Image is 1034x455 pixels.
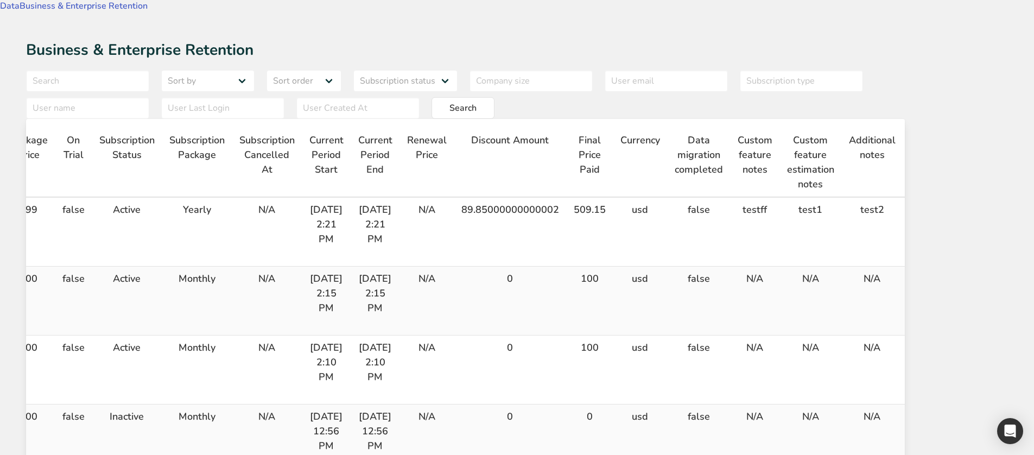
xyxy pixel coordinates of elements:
td: 89.85000000000002 [454,198,566,267]
td: false [667,198,730,267]
td: N/A [399,267,454,336]
td: Active [92,198,162,267]
td: false [667,267,730,336]
td: Monthly [162,336,232,405]
input: User Last Login [161,97,284,119]
td: 100 [2,336,55,405]
span: Data migration completed [675,133,723,177]
td: test1 [779,198,841,267]
td: 100 [566,336,613,405]
td: 100 [566,267,613,336]
span: Search [449,102,477,115]
td: [DATE] 2:21 PM [302,198,351,267]
td: false [667,336,730,405]
h1: Business & Enterprise Retention [26,39,905,61]
td: 100 [2,267,55,336]
td: 0 [454,336,566,405]
span: On Trial [62,133,85,162]
td: [DATE] 2:10 PM [351,336,399,405]
td: [DATE] 2:10 PM [302,336,351,405]
td: N/A [232,336,302,405]
td: Active [92,336,162,405]
td: usd [613,198,667,267]
td: N/A [841,336,903,405]
td: Active [92,267,162,336]
span: Subscription Status [99,133,155,162]
td: [DATE] 2:15 PM [302,267,351,336]
td: N/A [399,198,454,267]
td: 599 [2,198,55,267]
span: Custom feature notes [738,133,772,177]
span: Currency [620,133,660,148]
input: User Created At [296,97,420,119]
span: Discount Amount [471,133,549,148]
input: User name [26,97,149,119]
td: Yearly [162,198,232,267]
span: Subscription Package [169,133,225,162]
td: N/A [399,336,454,405]
td: false [55,336,92,405]
span: Final Price Paid [574,133,606,177]
td: test2 [841,198,903,267]
span: Current Period End [358,133,392,177]
span: Current Period Start [309,133,344,177]
td: Monthly [162,267,232,336]
td: N/A [232,198,302,267]
td: usd [613,267,667,336]
td: N/A [232,267,302,336]
button: Search [432,97,494,119]
input: Search [26,70,149,92]
td: 0 [454,267,566,336]
td: 509.15 [566,198,613,267]
td: N/A [841,267,903,336]
td: false [55,198,92,267]
td: N/A [730,267,779,336]
td: usd [613,336,667,405]
input: Company size [470,70,593,92]
td: false [55,267,92,336]
div: Open Intercom Messenger [997,418,1023,444]
span: Renewal Price [407,133,447,162]
td: [DATE] 2:21 PM [351,198,399,267]
span: Package Price [10,133,48,162]
td: N/A [779,267,841,336]
input: User email [605,70,728,92]
td: testff [730,198,779,267]
input: Subscription type [740,70,863,92]
span: Additional notes [849,133,896,162]
span: Subscription Cancelled At [239,133,295,177]
td: N/A [779,336,841,405]
td: N/A [730,336,779,405]
td: [DATE] 2:15 PM [351,267,399,336]
span: Custom feature estimation notes [787,133,834,192]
